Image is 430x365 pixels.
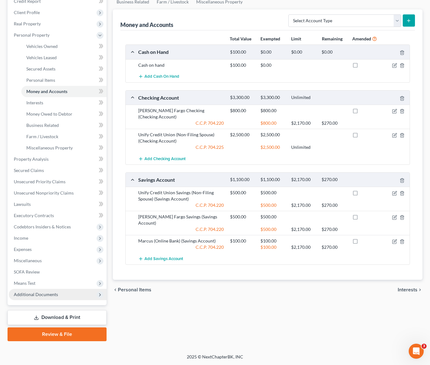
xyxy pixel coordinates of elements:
div: $2,170.00 [288,202,319,208]
span: Property Analysis [14,156,49,162]
div: Unify Credit Union (Non-Filing Spouse) (Checking Account) [135,132,227,144]
div: Unify Credit Union Savings (Non-Filing Spouse) (Savings Account) [135,190,227,202]
div: $100.00 [227,49,258,55]
a: Money and Accounts [21,86,107,97]
a: Property Analysis [9,154,107,165]
div: 2025 © NextChapterBK, INC [36,354,394,365]
a: Unsecured Nonpriority Claims [9,187,107,199]
a: Vehicles Leased [21,52,107,63]
div: $0.00 [288,49,319,55]
span: Additional Documents [14,292,58,297]
div: $2,500.00 [257,132,288,138]
div: Unlimited [288,95,319,101]
strong: Total Value [230,36,251,41]
div: $2,500.00 [257,144,288,150]
div: $3,300.00 [227,95,258,101]
div: $0.00 [257,62,288,68]
span: Personal Items [118,287,151,292]
a: Download & Print [8,310,107,325]
button: chevron_left Personal Items [113,287,151,292]
div: $500.00 [257,226,288,232]
span: Money and Accounts [26,89,67,94]
span: Means Test [14,280,35,286]
span: Miscellaneous Property [26,145,73,150]
a: Farm / Livestock [21,131,107,142]
div: $1,100.00 [227,177,258,183]
div: $800.00 [227,107,258,114]
div: $2,170.00 [288,244,319,250]
div: $100.00 [257,238,288,244]
div: $2,500.00 [227,132,258,138]
span: Interests [26,100,43,105]
strong: Limit [291,36,301,41]
div: Cash on hand [135,62,227,68]
a: Review & File [8,327,107,341]
div: $2,170.00 [288,177,319,183]
div: Money and Accounts [120,21,173,29]
span: Add Cash on Hand [144,74,179,79]
span: Secured Claims [14,168,44,173]
a: Miscellaneous Property [21,142,107,154]
span: Vehicles Leased [26,55,57,60]
span: Lawsuits [14,201,31,207]
div: $1,100.00 [257,177,288,183]
button: Add Cash on Hand [138,71,179,82]
div: $100.00 [227,62,258,68]
span: Vehicles Owned [26,44,58,49]
i: chevron_right [417,287,422,292]
span: Miscellaneous [14,258,42,263]
a: Executory Contracts [9,210,107,221]
span: SOFA Review [14,269,40,274]
div: C.C.P. 704.220 [135,202,227,208]
div: $500.00 [257,214,288,220]
div: $800.00 [257,120,288,126]
button: Add Checking Account [138,153,186,164]
div: $3,300.00 [257,95,288,101]
span: Add Savings Account [144,256,183,261]
a: SOFA Review [9,266,107,278]
a: Business Related [21,120,107,131]
button: Add Savings Account [138,253,183,264]
div: Unlimited [288,144,319,150]
div: Checking Account [135,94,227,101]
div: $270.00 [318,244,349,250]
span: Money Owed to Debtor [26,111,72,117]
div: $0.00 [257,49,288,55]
button: Interests chevron_right [398,287,422,292]
a: Personal Items [21,75,107,86]
span: Executory Contracts [14,213,54,218]
div: $500.00 [257,190,288,196]
strong: Amended [352,36,371,41]
strong: Remaining [322,36,343,41]
a: Lawsuits [9,199,107,210]
iframe: Intercom live chat [409,344,424,359]
a: Money Owed to Debtor [21,108,107,120]
div: $2,170.00 [288,120,319,126]
div: $270.00 [318,202,349,208]
span: Income [14,235,28,241]
div: C.C.P. 704.220 [135,244,227,250]
span: Business Related [26,123,59,128]
span: Interests [398,287,417,292]
span: Personal Property [14,32,50,38]
span: Personal Items [26,77,55,83]
div: $100.00 [257,244,288,250]
div: Savings Account [135,176,227,183]
div: Marcus (Online Bank) (Savings Account) [135,238,227,244]
span: 3 [422,344,427,349]
div: Cash on Hand [135,49,227,55]
div: $500.00 [227,190,258,196]
div: $270.00 [318,120,349,126]
strong: Exempted [260,36,280,41]
span: Client Profile [14,10,40,15]
div: $270.00 [318,226,349,232]
span: Secured Assets [26,66,55,71]
div: C.C.P. 704.225 [135,144,227,150]
div: $500.00 [257,202,288,208]
div: $500.00 [227,214,258,220]
span: Unsecured Priority Claims [14,179,66,184]
div: $800.00 [257,107,288,114]
a: Secured Claims [9,165,107,176]
a: Secured Assets [21,63,107,75]
div: $0.00 [318,49,349,55]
